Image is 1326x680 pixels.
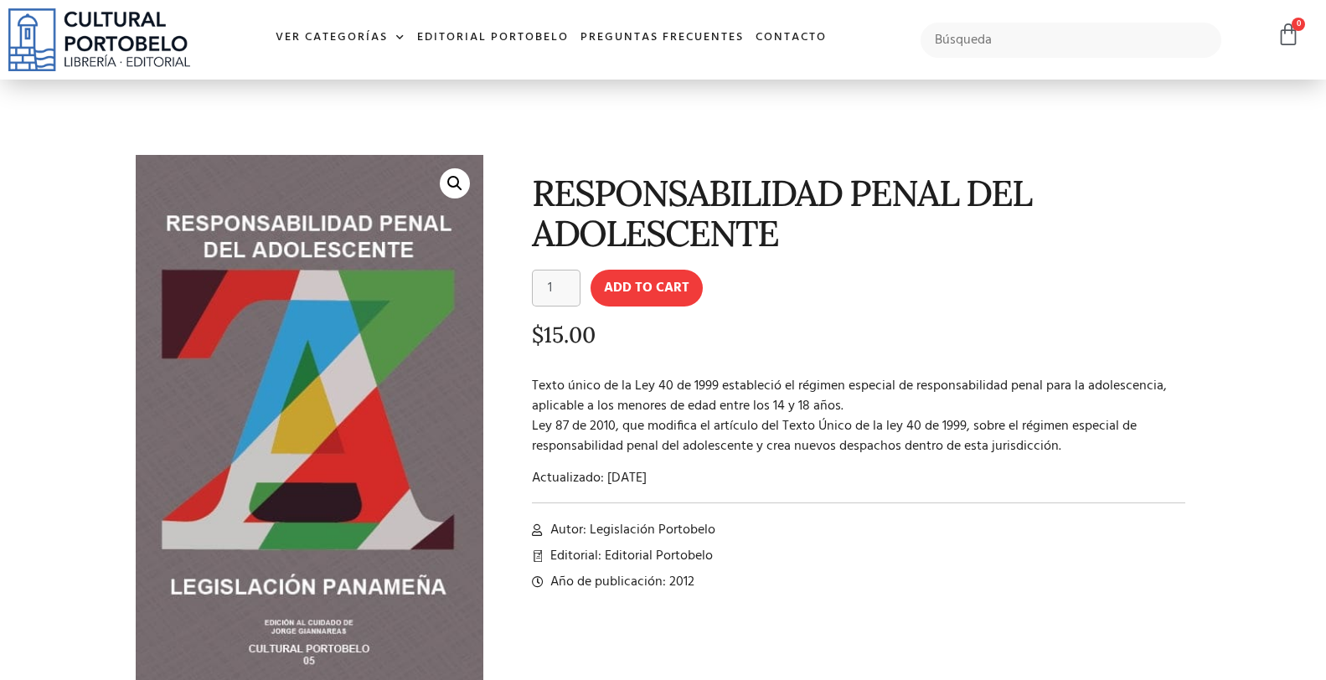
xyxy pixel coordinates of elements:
span: $ [532,321,544,348]
button: Add to cart [591,270,703,307]
input: Búsqueda [921,23,1220,58]
a: 0 [1277,23,1300,47]
a: Preguntas frecuentes [575,20,750,56]
a: Ver Categorías [270,20,411,56]
span: Editorial: Editorial Portobelo [546,546,713,566]
p: Actualizado: [DATE] [532,468,1186,488]
a: 🔍 [440,168,470,198]
bdi: 15.00 [532,321,596,348]
span: Año de publicación: 2012 [546,572,694,592]
a: Editorial Portobelo [411,20,575,56]
h1: RESPONSABILIDAD PENAL DEL ADOLESCENTE [532,173,1186,253]
span: 0 [1292,18,1305,31]
span: Autor: Legislación Portobelo [546,520,715,540]
input: Product quantity [532,270,580,307]
p: Texto único de la Ley 40 de 1999 estableció el régimen especial de responsabilidad penal para la ... [532,376,1186,456]
a: Contacto [750,20,833,56]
